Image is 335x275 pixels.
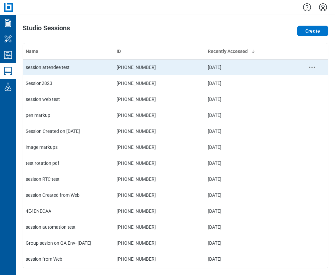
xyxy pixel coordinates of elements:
td: [DATE] [205,107,296,123]
div: Name [26,48,111,55]
svg: Labs [3,82,13,92]
div: session web test [26,96,111,103]
div: Session2823 [26,80,111,87]
div: pen markup [26,112,111,119]
td: [PHONE_NUMBER] [114,235,205,251]
td: [PHONE_NUMBER] [114,155,205,171]
td: [PHONE_NUMBER] [114,203,205,219]
td: [DATE] [205,75,296,91]
td: [DATE] [205,123,296,139]
td: [DATE] [205,219,296,235]
div: sesison RTC test [26,176,111,182]
td: [DATE] [205,251,296,267]
div: session from Web [26,256,111,262]
td: [PHONE_NUMBER] [114,219,205,235]
svg: Studio Sessions [3,66,13,76]
div: ID [117,48,202,55]
svg: Studio Projects [3,50,13,60]
td: [DATE] [205,139,296,155]
div: 4E4ENECAA [26,208,111,214]
td: [DATE] [205,91,296,107]
button: Create [297,26,328,36]
td: [PHONE_NUMBER] [114,123,205,139]
h1: Studio Sessions [23,24,70,35]
td: [DATE] [205,155,296,171]
td: [DATE] [205,59,296,75]
td: [PHONE_NUMBER] [114,187,205,203]
td: [DATE] [205,235,296,251]
td: [PHONE_NUMBER] [114,91,205,107]
div: image markups [26,144,111,150]
td: [DATE] [205,203,296,219]
svg: Documents [3,18,13,28]
div: session automation test [26,224,111,230]
div: Recently Accessed [208,48,293,55]
svg: My Workspace [3,34,13,44]
td: [DATE] [205,171,296,187]
td: [DATE] [205,187,296,203]
td: [PHONE_NUMBER] [114,75,205,91]
td: [PHONE_NUMBER] [114,107,205,123]
button: context-menu [308,63,316,71]
td: [PHONE_NUMBER] [114,251,205,267]
td: [PHONE_NUMBER] [114,171,205,187]
div: Session Created on [DATE] [26,128,111,135]
div: test rotation pdf [26,160,111,166]
div: session Created from Web [26,192,111,198]
div: Group sesion on QA Env- [DATE] [26,240,111,246]
div: session attendee test [26,64,111,71]
td: [PHONE_NUMBER] [114,139,205,155]
td: [PHONE_NUMBER] [114,59,205,75]
button: Settings [318,2,328,13]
